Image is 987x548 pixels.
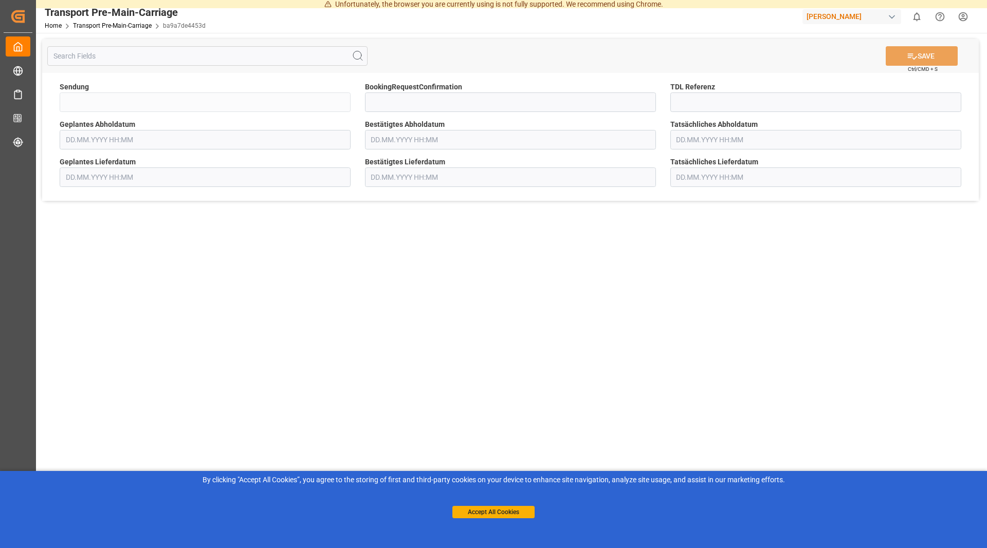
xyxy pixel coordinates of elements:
div: By clicking "Accept All Cookies”, you agree to the storing of first and third-party cookies on yo... [7,475,980,485]
button: SAVE [886,46,958,66]
a: Home [45,22,62,29]
a: Transport Pre-Main-Carriage [73,22,152,29]
button: Help Center [928,5,952,28]
span: Bestätigtes Lieferdatum [365,157,445,167]
button: [PERSON_NAME] [802,7,905,26]
button: show 0 new notifications [905,5,928,28]
span: Bestätigtes Abholdatum [365,119,445,130]
div: Transport Pre-Main-Carriage [45,5,206,20]
span: TDL Referenz [670,82,715,92]
input: DD.MM.YYYY HH:MM [365,130,656,149]
span: Sendung [60,82,89,92]
input: DD.MM.YYYY HH:MM [670,167,961,187]
input: DD.MM.YYYY HH:MM [60,130,351,149]
button: Accept All Cookies [452,506,535,518]
input: Search Fields [47,46,368,66]
span: Geplantes Abholdatum [60,119,135,130]
input: DD.MM.YYYY HH:MM [365,167,656,187]
input: DD.MM.YYYY HH:MM [670,130,961,149]
span: Geplantes Lieferdatum [60,157,136,167]
span: Tatsächliches Lieferdatum [670,157,758,167]
span: Tatsächliches Abholdatum [670,119,758,130]
span: BookingRequestConfirmation [365,82,462,92]
input: DD.MM.YYYY HH:MM [60,167,351,187]
div: [PERSON_NAME] [802,9,901,24]
span: Ctrl/CMD + S [908,65,938,73]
